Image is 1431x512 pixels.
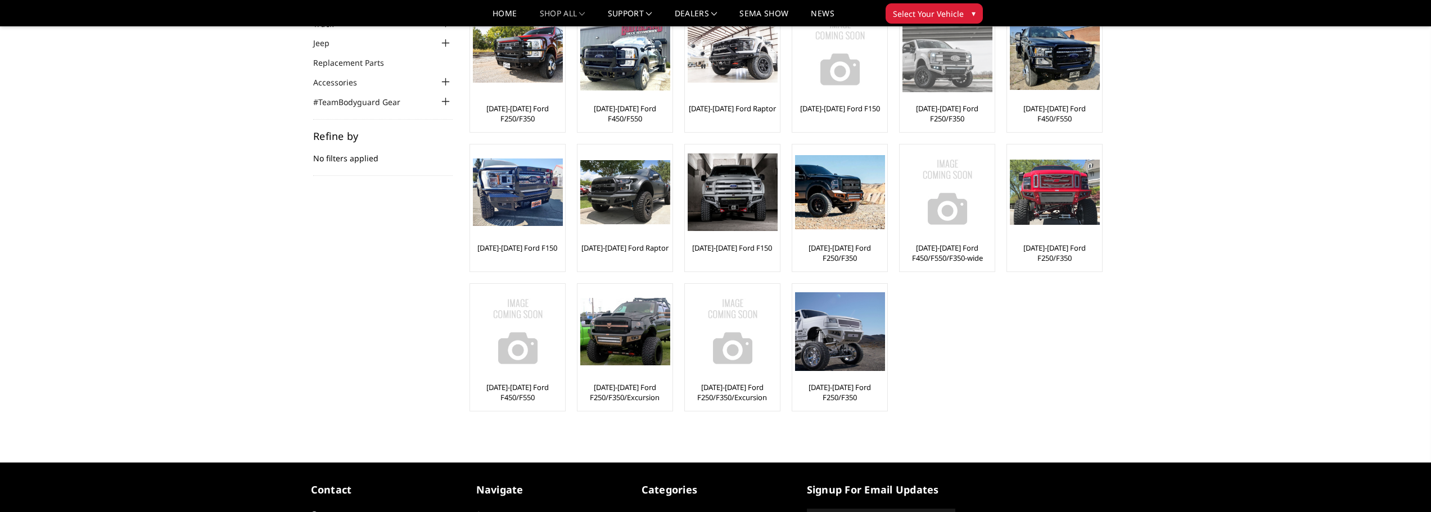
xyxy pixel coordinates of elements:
h5: Navigate [476,482,625,497]
img: No Image [473,287,563,377]
a: [DATE]-[DATE] Ford Raptor [581,243,669,253]
a: [DATE]-[DATE] Ford F450/F550/F350-wide [902,243,992,263]
a: No Image [473,287,562,377]
a: Home [493,10,517,26]
a: [DATE]-[DATE] Ford F250/F350/Excursion [688,382,777,402]
a: shop all [540,10,585,26]
a: [DATE]-[DATE] Ford F250/F350 [795,382,884,402]
a: [DATE]-[DATE] Ford F150 [477,243,557,253]
span: Select Your Vehicle [893,8,964,20]
div: No filters applied [313,131,453,176]
a: [DATE]-[DATE] Ford F250/F350 [795,243,884,263]
a: [DATE]-[DATE] Ford F250/F350 [902,103,992,124]
img: No Image [688,287,778,377]
a: No Image [688,287,777,377]
a: Jeep [313,37,344,49]
a: Support [608,10,652,26]
a: [DATE]-[DATE] Ford Raptor [689,103,776,114]
h5: contact [311,482,459,497]
a: [DATE]-[DATE] Ford F450/F550 [473,382,562,402]
a: #TeamBodyguard Gear [313,96,414,108]
a: [DATE]-[DATE] Ford F450/F550 [580,103,670,124]
a: [DATE]-[DATE] Ford F150 [692,243,772,253]
img: No Image [902,147,992,237]
a: No Image [795,8,884,98]
a: SEMA Show [739,10,788,26]
a: Dealers [675,10,717,26]
a: Accessories [313,76,371,88]
span: ▾ [972,7,976,19]
h5: Refine by [313,131,453,141]
button: Select Your Vehicle [886,3,983,24]
a: News [811,10,834,26]
a: Replacement Parts [313,57,398,69]
a: [DATE]-[DATE] Ford F150 [800,103,880,114]
a: [DATE]-[DATE] Ford F250/F350 [1010,243,1099,263]
img: No Image [795,8,885,98]
a: [DATE]-[DATE] Ford F450/F550 [1010,103,1099,124]
h5: signup for email updates [807,482,955,497]
a: [DATE]-[DATE] Ford F250/F350/Excursion [580,382,670,402]
h5: Categories [642,482,790,497]
a: [DATE]-[DATE] Ford F250/F350 [473,103,562,124]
